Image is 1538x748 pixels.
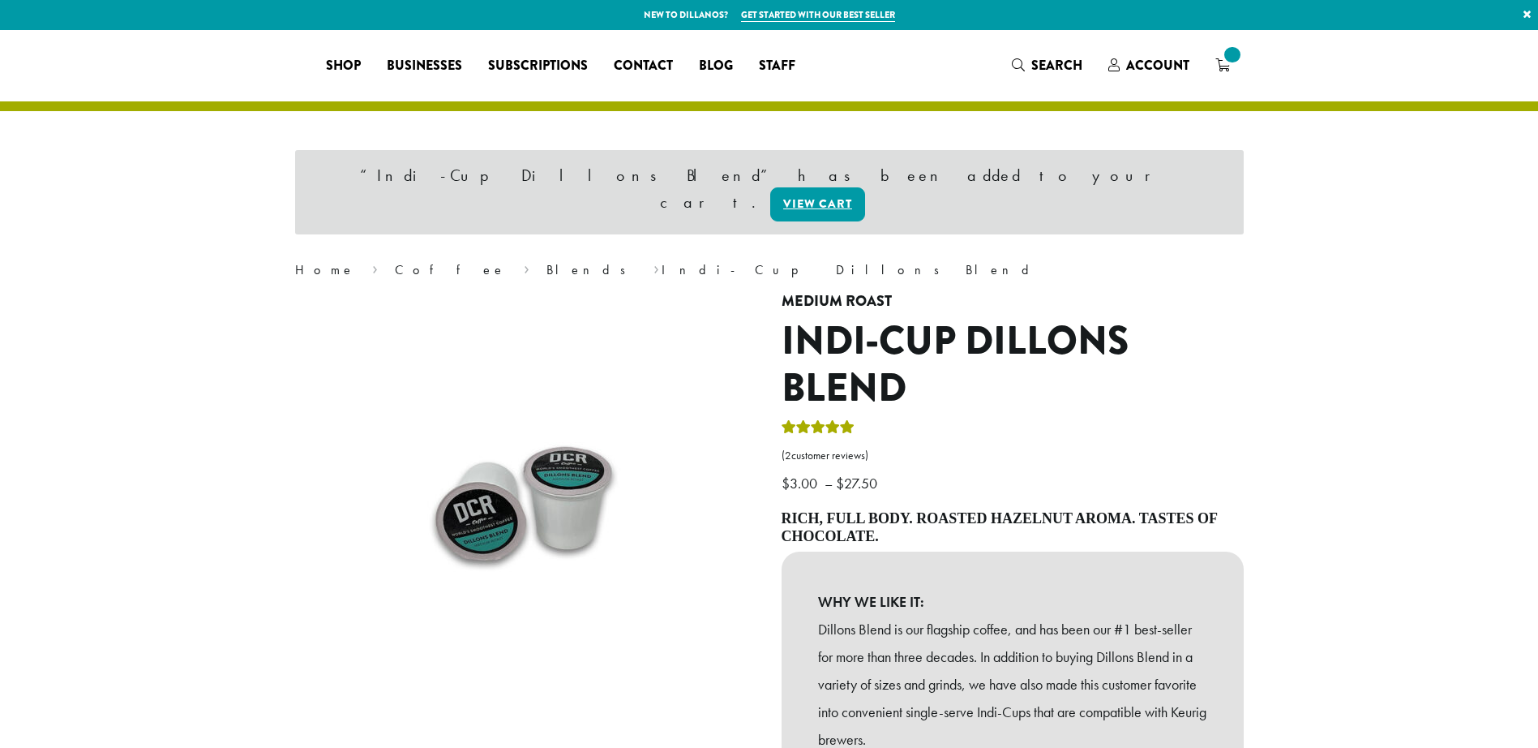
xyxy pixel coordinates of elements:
[999,52,1095,79] a: Search
[785,449,791,462] span: 2
[782,293,1244,311] h4: Medium Roast
[295,261,355,278] a: Home
[295,260,1244,280] nav: Breadcrumb
[699,56,733,76] span: Blog
[524,255,529,280] span: ›
[818,588,1207,616] b: WHY WE LIKE IT:
[782,448,1244,464] a: (2customer reviews)
[387,56,462,76] span: Businesses
[782,510,1244,545] h4: Rich, full body. Roasted hazelnut aroma. Tastes of chocolate.
[759,56,795,76] span: Staff
[488,56,588,76] span: Subscriptions
[372,255,378,280] span: ›
[741,8,895,22] a: Get started with our best seller
[782,318,1244,411] h1: Indi-Cup Dillons Blend
[295,150,1244,234] div: “Indi-Cup Dillons Blend” has been added to your cart.
[770,187,865,221] a: View cart
[614,56,673,76] span: Contact
[836,474,881,492] bdi: 27.50
[1126,56,1189,75] span: Account
[326,56,361,76] span: Shop
[825,474,833,492] span: –
[653,255,659,280] span: ›
[546,261,636,278] a: Blends
[323,293,729,699] img: Indi-Cup Dillons Blend
[1031,56,1082,75] span: Search
[395,261,506,278] a: Coffee
[782,474,790,492] span: $
[782,418,855,442] div: Rated 5.00 out of 5
[782,474,821,492] bdi: 3.00
[746,53,808,79] a: Staff
[313,53,374,79] a: Shop
[836,474,844,492] span: $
